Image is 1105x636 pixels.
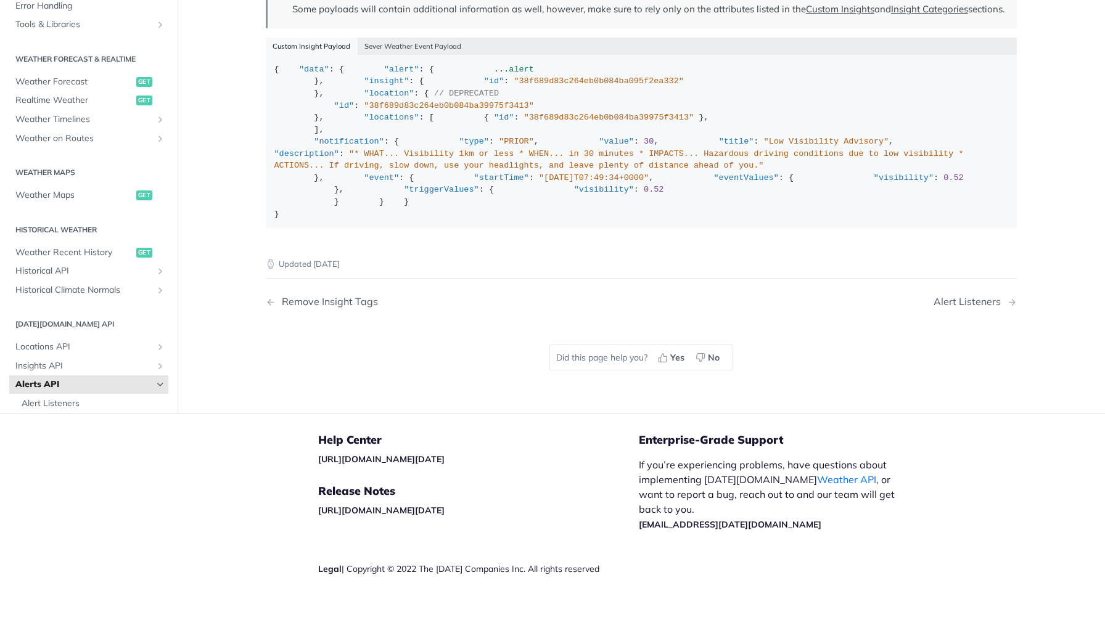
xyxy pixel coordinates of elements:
a: Locations APIShow subpages for Locations API [9,338,168,357]
a: Alerts APIHide subpages for Alerts API [9,376,168,394]
span: "type" [459,137,489,146]
a: Historical Climate NormalsShow subpages for Historical Climate Normals [9,281,168,300]
span: Weather on Routes [15,132,152,145]
span: ... [494,65,509,74]
span: get [136,96,152,106]
button: Show subpages for Weather Timelines [155,115,165,124]
span: get [136,190,152,200]
span: "value" [599,137,634,146]
span: "triggerValues" [404,185,479,194]
a: Next Page: Alert Listeners [934,296,1017,308]
span: No [708,351,720,364]
span: "data" [299,65,329,74]
span: "visibility" [874,173,934,182]
a: Insight Categories [891,3,968,15]
span: Historical Climate Normals [15,284,152,296]
span: "locations" [364,113,419,122]
span: "* WHAT... Visibility 1km or less * WHEN... in 30 minutes * IMPACTS... Hazardous driving conditio... [274,149,969,171]
h2: [DATE][DOMAIN_NAME] API [9,319,168,330]
button: Show subpages for Weather on Routes [155,134,165,144]
p: Updated [DATE] [266,258,1017,271]
div: | Copyright © 2022 The [DATE] Companies Inc. All rights reserved [318,563,639,575]
span: "Low Visibility Advisory" [764,137,889,146]
span: Weather Forecast [15,76,133,88]
h2: Historical Weather [9,224,168,235]
button: No [691,348,726,367]
div: Did this page help you? [549,344,733,370]
span: "38f689d83c264eb0b084ba095f2ea332" [514,76,683,86]
h5: Release Notes [318,484,639,499]
span: get [136,77,152,87]
span: "notification" [314,137,384,146]
nav: Pagination Controls [266,283,1017,320]
a: Insights APIShow subpages for Insights API [9,357,168,375]
button: Show subpages for Tools & Libraries [155,20,165,30]
span: get [136,248,152,258]
span: Historical API [15,265,152,277]
a: Weather Forecastget [9,73,168,91]
a: Alert Listeners [15,394,168,413]
span: "visibility" [574,185,634,194]
span: "event" [364,173,399,182]
span: Weather Maps [15,189,133,202]
span: "id" [494,113,514,122]
button: Show subpages for Insights API [155,361,165,371]
span: "description" [274,149,339,158]
span: // DEPRECATED [434,89,499,98]
a: [URL][DOMAIN_NAME][DATE] [318,454,445,465]
span: Alert Listeners [22,397,165,410]
button: Hide subpages for Alerts API [155,380,165,390]
span: "alert" [384,65,419,74]
h5: Help Center [318,433,639,447]
span: "startTime" [474,173,529,182]
span: "id" [334,101,354,110]
div: { : { : { }, : { : }, : { : }, : [ { : }, ], : { : , : , : , : }, : { : , : { : }, : { : } } } } [274,63,1009,220]
a: Weather API [817,473,876,486]
span: 0.52 [943,173,963,182]
h2: Weather Maps [9,167,168,178]
h2: Weather Forecast & realtime [9,54,168,65]
button: Yes [654,348,691,367]
a: Weather Mapsget [9,186,168,205]
span: "insight" [364,76,409,86]
p: Some payloads will contain additional information as well, however, make sure to rely only on the... [292,2,1004,17]
span: "38f689d83c264eb0b084ba39975f3413" [524,113,694,122]
span: Realtime Weather [15,95,133,107]
div: Remove Insight Tags [276,296,378,308]
div: Alert Listeners [934,296,1007,308]
h5: Enterprise-Grade Support [639,433,927,447]
button: Show subpages for Historical Climate Normals [155,285,165,295]
p: If you’re experiencing problems, have questions about implementing [DATE][DOMAIN_NAME] , or want ... [639,457,908,531]
a: Previous Page: Remove Insight Tags [266,296,588,308]
span: alert [509,65,534,74]
a: Legal [318,563,342,574]
span: Insights API [15,360,152,372]
a: Historical APIShow subpages for Historical API [9,262,168,280]
span: Yes [670,351,684,364]
span: "[DATE]T07:49:34+0000" [539,173,649,182]
span: "id" [484,76,504,86]
span: "38f689d83c264eb0b084ba39975f3413" [364,101,533,110]
span: "eventValues" [714,173,779,182]
button: Sever Weather Event Payload [358,38,469,55]
a: Custom Insights [806,3,874,15]
a: Tools & LibrariesShow subpages for Tools & Libraries [9,16,168,35]
span: Weather Timelines [15,113,152,126]
span: Weather Recent History [15,247,133,259]
span: "title" [719,137,754,146]
span: "location" [364,89,414,98]
span: Locations API [15,341,152,354]
a: [EMAIL_ADDRESS][DATE][DOMAIN_NAME] [639,519,821,530]
a: [URL][DOMAIN_NAME][DATE] [318,505,445,516]
a: List Alertsget [15,414,168,432]
span: 0.52 [644,185,663,194]
button: Show subpages for Locations API [155,343,165,353]
span: "PRIOR" [499,137,534,146]
span: Alerts API [15,379,152,391]
a: Weather TimelinesShow subpages for Weather Timelines [9,110,168,129]
span: Tools & Libraries [15,19,152,31]
button: Show subpages for Historical API [155,266,165,276]
a: Realtime Weatherget [9,92,168,110]
a: Weather on RoutesShow subpages for Weather on Routes [9,129,168,148]
span: 30 [644,137,654,146]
